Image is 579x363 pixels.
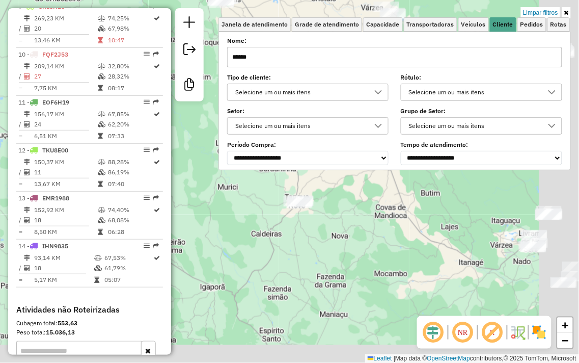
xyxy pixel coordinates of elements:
td: 209,14 KM [34,61,97,71]
td: 93,14 KM [34,253,94,263]
img: Fluxo de ruas [510,324,526,341]
td: 67,98% [107,23,153,34]
td: 24 [34,119,97,129]
td: / [18,263,23,273]
div: Selecione um ou mais itens [232,118,369,134]
span: IHN9835 [42,242,68,250]
i: Tempo total em rota [98,85,103,91]
i: Rota otimizada [154,15,160,21]
td: 269,23 KM [34,13,97,23]
label: Tipo de cliente: [227,73,389,82]
a: Leaflet [368,355,392,362]
i: % de utilização da cubagem [98,121,105,127]
div: Peso total: [16,328,163,337]
i: Tempo total em rota [98,133,103,139]
td: 08:17 [107,83,153,93]
h4: Atividades não Roteirizadas [16,305,163,315]
td: 07:33 [107,131,153,141]
a: Limpar filtros [521,7,560,18]
i: Rota otimizada [154,159,160,165]
td: 88,28% [107,157,153,167]
i: Total de Atividades [24,73,30,80]
span: Ocultar NR [451,320,475,345]
span: TKU8E00 [42,146,68,154]
span: 11 - [18,98,69,106]
span: 14 - [18,242,68,250]
i: Tempo total em rota [98,181,103,187]
img: Exibir/Ocultar setores [531,324,547,341]
span: Veículos [461,21,486,28]
em: Rota exportada [153,243,159,249]
td: = [18,179,23,189]
em: Rota exportada [153,195,159,201]
span: FQF2J53 [42,50,68,58]
td: 62,20% [107,119,153,129]
em: Opções [144,99,150,105]
td: 20 [34,23,97,34]
td: 67,85% [107,109,153,119]
i: Rota otimizada [154,63,160,69]
em: Opções [144,195,150,201]
label: Nome: [227,36,562,45]
i: Distância Total [24,63,30,69]
td: 74,25% [107,13,153,23]
label: Rótulo: [401,73,562,82]
i: % de utilização do peso [98,15,105,21]
td: / [18,23,23,34]
i: % de utilização do peso [98,63,105,69]
td: 156,17 KM [34,109,97,119]
i: Distância Total [24,15,30,21]
td: 7,75 KM [34,83,97,93]
i: % de utilização da cubagem [98,217,105,223]
span: Ocultar deslocamento [421,320,446,345]
td: / [18,71,23,82]
td: 6,51 KM [34,131,97,141]
i: Rota otimizada [154,207,160,213]
i: Distância Total [24,207,30,213]
span: 10 - [18,50,68,58]
td: 05:07 [104,275,153,285]
a: Nova sessão e pesquisa [179,12,200,35]
td: 5,17 KM [34,275,94,285]
td: = [18,275,23,285]
td: 61,79% [104,263,153,273]
td: / [18,215,23,225]
span: 12 - [18,146,68,154]
em: Rota exportada [153,51,159,57]
span: − [562,334,569,347]
i: % de utilização do peso [94,255,102,261]
td: 28,32% [107,71,153,82]
label: Período Compra: [227,140,389,149]
label: Setor: [227,107,389,116]
td: 13,67 KM [34,179,97,189]
i: % de utilização da cubagem [98,169,105,175]
a: Zoom out [558,333,573,348]
td: 86,19% [107,167,153,177]
td: 32,80% [107,61,153,71]
span: Grade de atendimento [295,21,359,28]
div: Selecione um ou mais itens [405,84,542,100]
td: 07:40 [107,179,153,189]
td: 74,40% [107,205,153,215]
em: Rota exportada [153,99,159,105]
td: 150,37 KM [34,157,97,167]
strong: 553,63 [58,319,77,327]
div: Selecione um ou mais itens [405,118,542,134]
i: Total de Atividades [24,121,30,127]
span: SKL5H25 [39,3,65,10]
i: Distância Total [24,159,30,165]
span: | [394,355,395,362]
td: 13,46 KM [34,35,97,45]
span: Pedidos [520,21,543,28]
td: 68,08% [107,215,153,225]
span: + [562,319,569,331]
i: % de utilização da cubagem [94,265,102,271]
i: Distância Total [24,255,30,261]
td: 8,50 KM [34,227,97,237]
em: Opções [144,243,150,249]
i: Total de Atividades [24,217,30,223]
td: 67,53% [104,253,153,263]
i: Tempo total em rota [98,37,103,43]
label: Tempo de atendimento: [401,140,562,149]
strong: 15.036,13 [46,328,75,336]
